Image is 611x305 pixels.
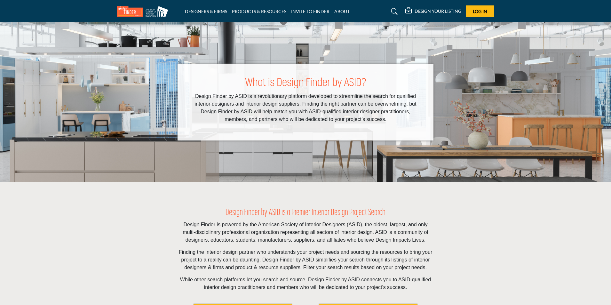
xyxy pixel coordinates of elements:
[178,248,433,271] p: Finding the interior design partner who understands your project needs and sourcing the resources...
[334,9,350,14] a: ABOUT
[190,77,421,90] h1: What is Design Finder by ASID?
[232,9,286,14] a: PRODUCTS & RESOURCES
[415,8,461,14] h5: DESIGN YOUR LISTING
[291,9,329,14] a: INVITE TO FINDER
[178,276,433,291] p: While other search platforms let you search and source, Design Finder by ASID connects you to ASI...
[178,208,433,219] h2: Design Finder by ASID is a Premier Interior Design Project Search
[405,8,461,15] div: DESIGN YOUR LISTING
[190,92,421,123] p: Design Finder by ASID is a revolutionary platform developed to streamline the search for qualifie...
[473,9,487,14] span: Log In
[117,6,171,17] img: Site Logo
[466,5,494,17] button: Log In
[178,221,433,244] p: Design Finder is powered by the American Society of Interior Designers (ASID), the oldest, larges...
[185,9,227,14] a: DESIGNERS & FIRMS
[385,6,402,17] a: Search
